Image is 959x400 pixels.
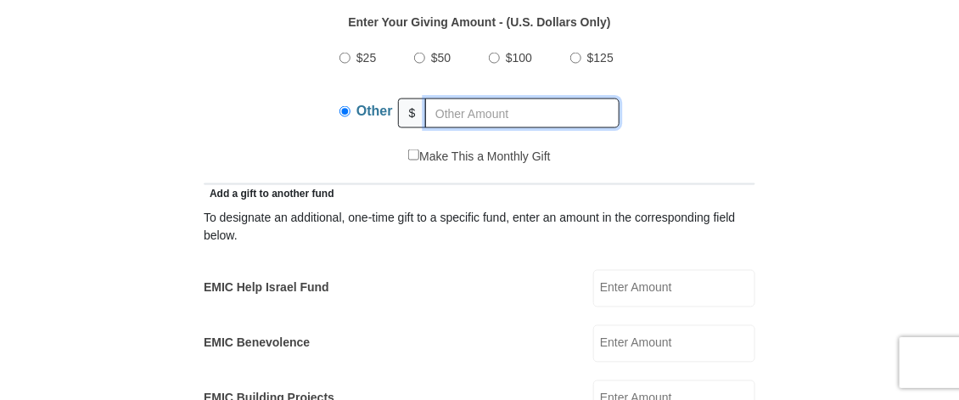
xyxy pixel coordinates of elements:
label: Make This a Monthly Gift [408,148,551,166]
input: Other Amount [425,99,620,128]
input: Enter Amount [593,270,755,307]
input: Enter Amount [593,325,755,363]
span: $100 [506,51,532,65]
span: $ [398,99,427,128]
span: $125 [587,51,614,65]
span: $25 [356,51,376,65]
label: EMIC Help Israel Fund [204,279,329,297]
input: Make This a Monthly Gift [408,149,419,161]
span: Other [356,104,393,118]
strong: Enter Your Giving Amount - (U.S. Dollars Only) [348,15,610,29]
div: To designate an additional, one-time gift to a specific fund, enter an amount in the correspondin... [204,210,755,245]
span: Add a gift to another fund [204,189,334,200]
label: EMIC Benevolence [204,335,310,352]
span: $50 [431,51,451,65]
